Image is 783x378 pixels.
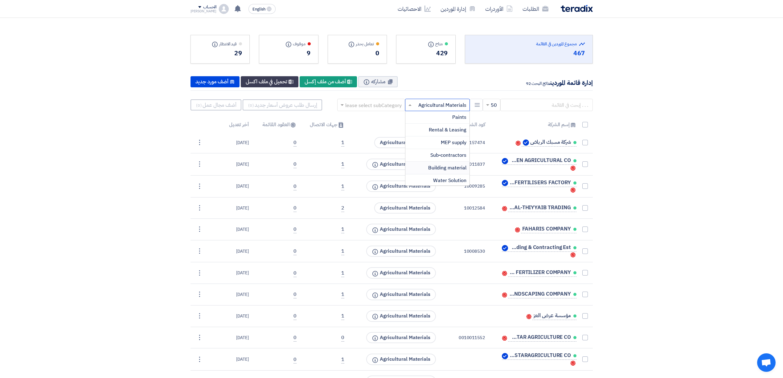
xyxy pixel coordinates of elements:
[522,139,576,147] a: شركة مسبك الرياض Verified Account
[441,175,490,197] td: 10009285
[366,267,436,279] span: Agricultural Materials
[502,245,508,251] img: Verified Account
[433,177,466,184] span: Water Solution
[341,312,344,320] span: 1
[428,164,466,172] span: Building material
[204,153,254,176] td: [DATE]
[204,175,254,197] td: [DATE]
[441,197,490,219] td: 10012584
[341,160,344,168] span: 1
[509,292,571,297] span: KASSEM LANDSCAPING COMPANY
[371,78,385,85] span: مشاركه
[374,202,436,214] span: Agricultural Materials
[374,137,436,148] span: Agricultural Materials
[204,197,254,219] td: [DATE]
[293,139,297,147] span: 0
[204,240,254,262] td: [DATE]
[366,181,436,192] span: Agricultural Materials
[473,41,585,47] div: مجموع الموردين في القائمة
[393,2,436,16] a: الاحصائيات
[452,114,466,121] span: Paints
[293,160,297,168] span: 0
[248,4,276,14] button: English
[341,291,344,298] span: 1
[508,291,576,298] a: KASSEM LANDSCAPING COMPANY
[300,76,357,87] div: أضف من ملف إكسل
[561,5,593,12] img: Teradix logo
[293,183,297,190] span: 0
[195,224,204,234] div: ⋮
[366,246,436,257] span: Agricultural Materials
[430,152,466,159] span: Sub-contractors
[195,311,204,321] div: ⋮
[341,334,344,342] span: 0
[757,353,776,372] a: Open chat
[204,117,254,132] th: أخر تعديل
[219,4,229,14] img: profile_test.png
[509,353,571,358] span: GARDEN STARAGRICULTURE CO.
[293,312,297,320] span: 0
[366,332,436,343] span: Agricultural Materials
[502,244,576,252] a: Al Sabaan Trading & Contracting Est Verified Account
[358,76,398,87] button: مشاركه
[198,41,242,47] div: قيد الانتظار
[204,132,254,153] td: [DATE]
[441,240,490,262] td: 10008530
[366,289,436,300] span: Agricultural Materials
[254,117,301,132] th: العقود القائمة
[523,139,529,146] img: Verified Account
[195,138,204,147] div: ⋮
[248,102,254,108] span: (0)
[404,48,448,58] div: 429
[204,327,254,348] td: [DATE]
[335,41,379,47] div: تعامل بحذر
[366,224,436,235] span: Agricultural Materials
[195,246,204,256] div: ⋮
[502,157,576,165] a: GOODE GREEN AGRICULTURAL CO Verified Account
[509,158,571,163] span: GOODE GREEN AGRICULTURAL CO
[518,2,553,16] a: الطلبات
[532,312,576,320] a: مؤسسة عرض العز
[366,310,436,322] span: Agricultural Materials
[502,353,508,359] img: Verified Account
[526,80,550,87] span: نتائج البحث 92
[500,99,593,111] input: . . . إبحث في القائمة
[204,262,254,284] td: [DATE]
[293,334,297,342] span: 0
[366,354,436,365] span: Agricultural Materials
[508,334,576,342] a: GARDEN STAR AGRICULTURE CO.
[509,335,571,340] span: GARDEN STAR AGRICULTURE CO.
[341,247,344,255] span: 1
[502,352,576,360] a: GARDEN STARAGRICULTURE CO. Verified Account
[530,140,571,145] span: شركة مسبك الرياض
[293,226,297,233] span: 0
[341,139,344,147] span: 1
[509,205,571,210] span: THEEB CARTONS (ZAHRAT AL-THIYYAIB TRADING
[341,226,344,233] span: 1
[522,226,571,231] span: FAHARIS COMPANY
[204,284,254,305] td: [DATE]
[293,204,297,212] span: 0
[252,7,265,11] span: English
[480,2,518,16] a: الأوردرات
[523,78,593,87] div: إدارة قائمة الموردين
[341,356,344,363] span: 1
[195,289,204,299] div: ⋮
[195,203,204,213] div: ⋮
[509,180,571,185] span: QETAF FERTILISERS FACTORY
[293,356,297,363] span: 0
[341,269,344,277] span: 1
[204,305,254,327] td: [DATE]
[204,348,254,371] td: [DATE]
[195,355,204,364] div: ⋮
[335,48,379,58] div: 0
[195,333,204,343] div: ⋮
[533,313,571,318] span: مؤسسة عرض العز
[441,139,466,146] span: MEP supply
[203,5,216,10] div: الحساب
[293,247,297,255] span: 0
[267,48,311,58] div: 9
[490,117,581,132] th: إسم الشركة
[293,269,297,277] span: 0
[502,158,508,164] img: Verified Account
